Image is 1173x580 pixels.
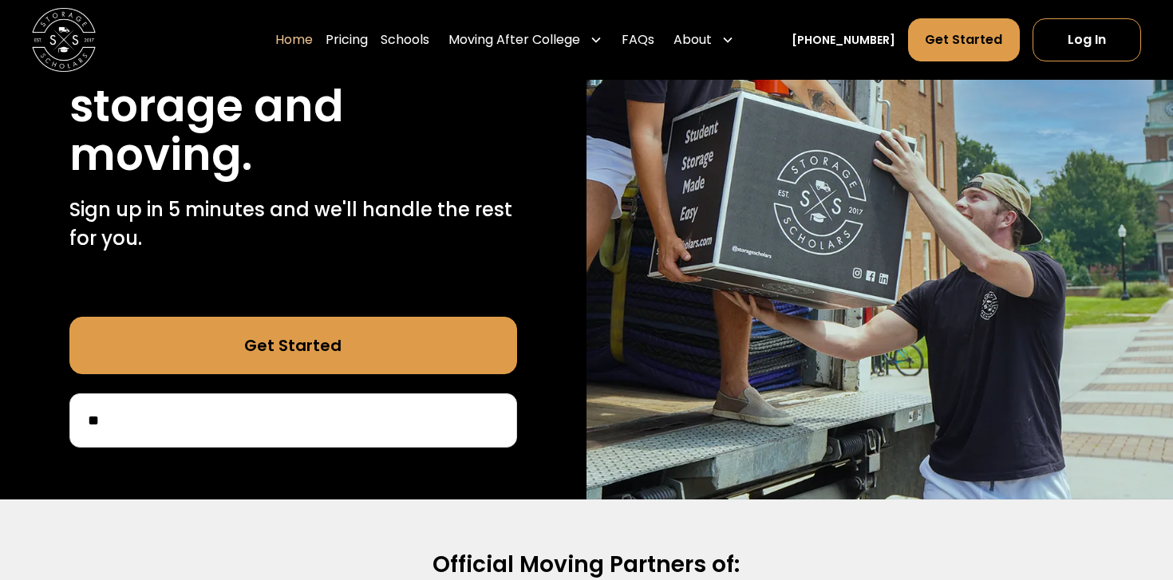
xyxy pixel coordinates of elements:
[381,18,429,62] a: Schools
[667,18,741,62] div: About
[69,195,517,253] p: Sign up in 5 minutes and we'll handle the rest for you.
[69,317,517,374] a: Get Started
[792,32,895,49] a: [PHONE_NUMBER]
[442,18,609,62] div: Moving After College
[673,30,712,49] div: About
[448,30,580,49] div: Moving After College
[1033,18,1141,61] a: Log In
[622,18,654,62] a: FAQs
[74,550,1098,580] h2: Official Moving Partners of:
[32,8,96,72] a: home
[908,18,1019,61] a: Get Started
[32,8,96,72] img: Storage Scholars main logo
[326,18,368,62] a: Pricing
[275,18,313,62] a: Home
[69,34,517,180] h1: Stress free student storage and moving.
